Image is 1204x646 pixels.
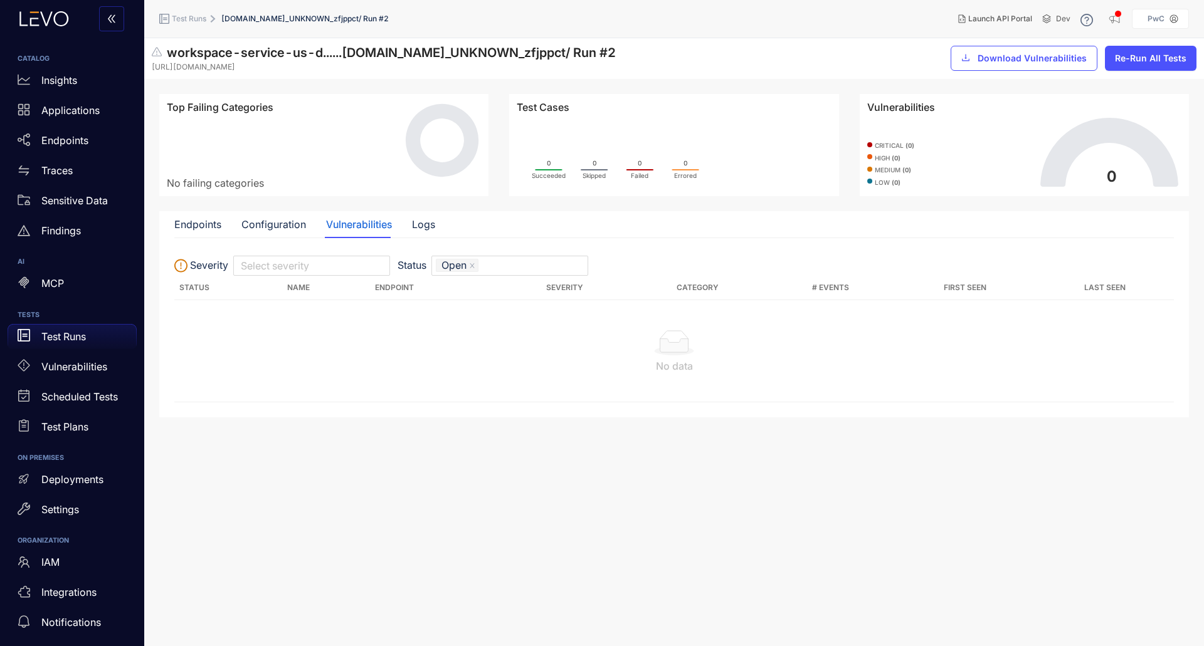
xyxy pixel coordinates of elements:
[18,258,127,266] h6: AI
[41,474,103,485] p: Deployments
[638,159,642,167] tspan: 0
[951,46,1097,71] button: downloadDownload Vulnerabilities
[875,155,900,162] span: high
[8,414,137,444] a: Test Plans
[902,166,911,174] b: ( 0 )
[41,421,88,432] p: Test Plans
[1148,14,1164,23] p: PwC
[674,172,697,179] tspan: Errored
[875,179,900,187] span: low
[41,556,60,568] p: IAM
[41,361,107,372] p: Vulnerabilities
[631,172,649,179] tspan: Failed
[8,550,137,580] a: IAM
[892,179,900,186] b: ( 0 )
[8,384,137,414] a: Scheduled Tests
[768,276,894,300] th: # Events
[41,391,118,402] p: Scheduled Tests
[8,158,137,188] a: Traces
[41,75,77,86] p: Insights
[875,167,911,174] span: medium
[441,259,467,271] span: Open
[167,45,616,60] span: workspace-service-us-d......[DOMAIN_NAME]_UNKNOWN_zfjppct / Run # 2
[628,276,768,300] th: Category
[8,128,137,158] a: Endpoints
[8,188,137,218] a: Sensitive Data
[961,53,970,63] span: download
[968,14,1032,23] span: Launch API Portal
[41,195,108,206] p: Sensitive Data
[18,556,30,568] span: team
[18,311,127,319] h6: TESTS
[436,259,478,271] span: Open
[8,580,137,610] a: Integrations
[99,6,124,31] button: double-left
[41,504,79,515] p: Settings
[469,263,475,269] span: close
[1056,14,1070,23] span: Dev
[1036,276,1174,300] th: Last Seen
[398,259,426,271] label: Status
[8,497,137,527] a: Settings
[41,105,100,116] p: Applications
[547,159,551,167] tspan: 0
[875,142,914,150] span: critical
[41,617,101,628] p: Notifications
[8,68,137,98] a: Insights
[184,360,1164,372] div: No data
[8,324,137,354] a: Test Runs
[241,219,306,230] div: Configuration
[412,219,435,230] div: Logs
[948,9,1042,29] button: Launch API Portal
[41,278,64,289] p: MCP
[174,259,228,273] label: Severity
[18,454,127,462] h6: ON PREMISES
[684,159,687,167] tspan: 0
[892,154,900,162] b: ( 0 )
[8,354,137,384] a: Vulnerabilities
[18,164,30,177] span: swap
[978,53,1087,63] span: Download Vulnerabilities
[107,14,117,25] span: double-left
[517,102,831,113] div: Test Cases
[167,177,264,189] span: No failing categories
[41,165,73,176] p: Traces
[41,586,97,598] p: Integrations
[326,219,392,230] div: Vulnerabilities
[41,225,81,236] p: Findings
[18,537,127,544] h6: ORGANIZATION
[174,219,221,230] div: Endpoints
[282,276,370,300] th: Name
[152,63,235,71] span: [URL][DOMAIN_NAME]
[1107,167,1117,185] text: 0
[906,142,914,149] b: ( 0 )
[8,218,137,248] a: Findings
[41,135,88,146] p: Endpoints
[593,159,596,167] tspan: 0
[8,610,137,640] a: Notifications
[8,98,137,128] a: Applications
[172,14,206,23] span: Test Runs
[370,276,502,300] th: Endpoint
[1105,46,1196,71] button: Re-Run All Tests
[583,172,606,180] tspan: Skipped
[18,55,127,63] h6: CATALOG
[867,102,935,113] span: Vulnerabilities
[501,276,628,300] th: Severity
[894,276,1036,300] th: First Seen
[18,224,30,237] span: warning
[532,172,566,179] tspan: Succeeded
[8,467,137,497] a: Deployments
[1115,53,1186,63] span: Re-Run All Tests
[167,102,273,113] span: Top Failing Categories
[41,331,86,342] p: Test Runs
[174,276,282,300] th: Status
[221,14,389,23] span: [DOMAIN_NAME]_UNKNOWN_zfjppct / Run # 2
[8,271,137,301] a: MCP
